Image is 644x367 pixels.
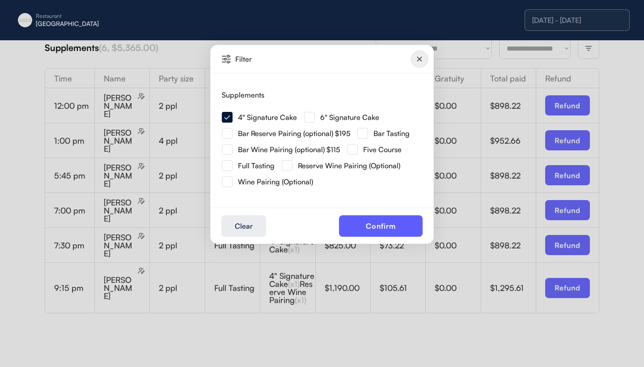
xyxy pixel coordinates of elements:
div: Bar Tasting [373,130,410,137]
div: Full Tasting [238,162,275,169]
img: Vector%20%2835%29.svg [222,55,231,64]
div: Wine Pairing (Optional) [238,178,313,185]
div: 6" Signature Cake [320,114,379,121]
div: Bar Wine Pairing (optional) $115 [238,146,340,153]
img: Rectangle%20315.svg [222,144,233,155]
img: Group%20266.svg [222,112,233,123]
img: Rectangle%20315.svg [222,176,233,187]
img: Group%2010124643.svg [411,51,428,68]
div: Five Course [363,146,402,153]
img: Rectangle%20315.svg [222,160,233,171]
div: Bar Reserve Pairing (optional) $195 [238,130,350,137]
img: Rectangle%20315.svg [222,128,233,139]
img: Rectangle%20315.svg [304,112,315,123]
img: Rectangle%20315.svg [357,128,368,139]
div: Filter [235,55,302,63]
img: Rectangle%20315.svg [347,144,358,155]
div: Reserve Wine Pairing (Optional) [298,162,400,169]
img: Rectangle%20315.svg [282,160,292,171]
button: Clear [221,215,266,237]
button: Confirm [339,215,423,237]
div: Supplements [222,91,264,98]
div: 4" Signature Cake [238,114,297,121]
